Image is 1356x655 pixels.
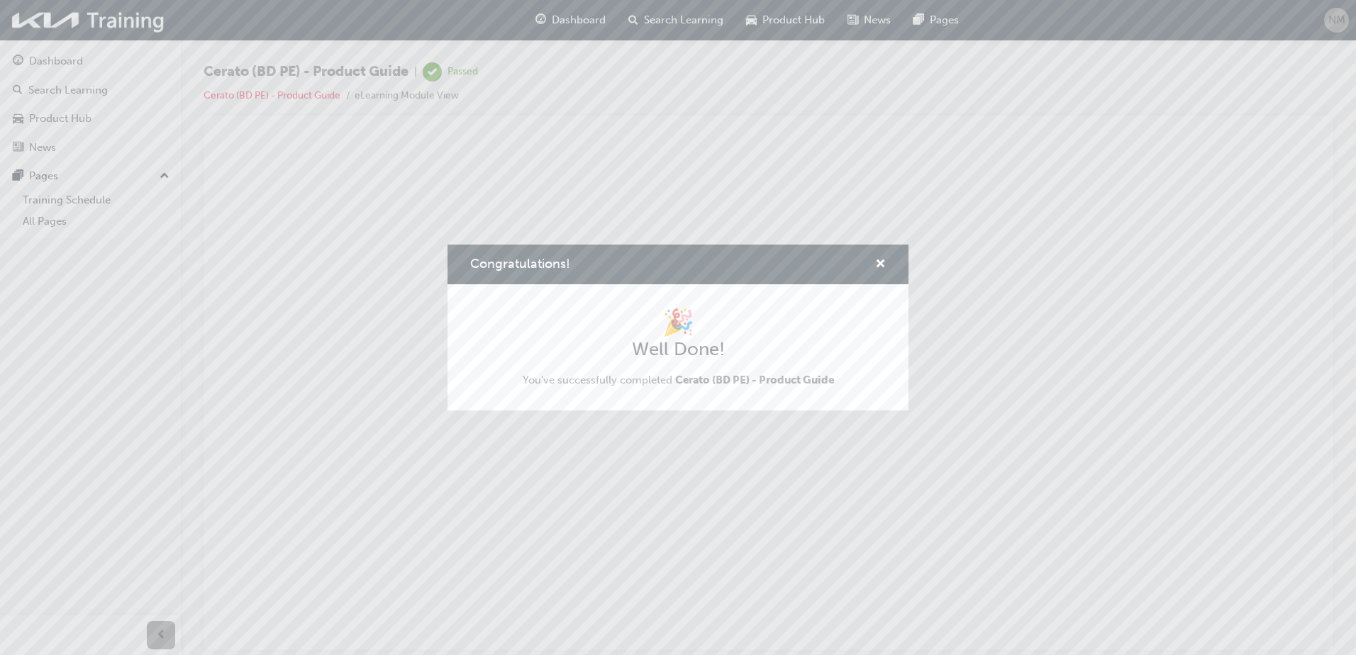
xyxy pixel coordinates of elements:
span: Congratulations! [470,256,570,271]
button: cross-icon [875,256,886,274]
h2: Well Done! [523,338,834,361]
span: Cerato (BD PE) - Product Guide [675,374,834,386]
h1: 🎉 [523,307,834,338]
div: Congratulations! [448,245,908,410]
span: cross-icon [875,259,886,271]
span: You've successfully completed [523,372,834,388]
